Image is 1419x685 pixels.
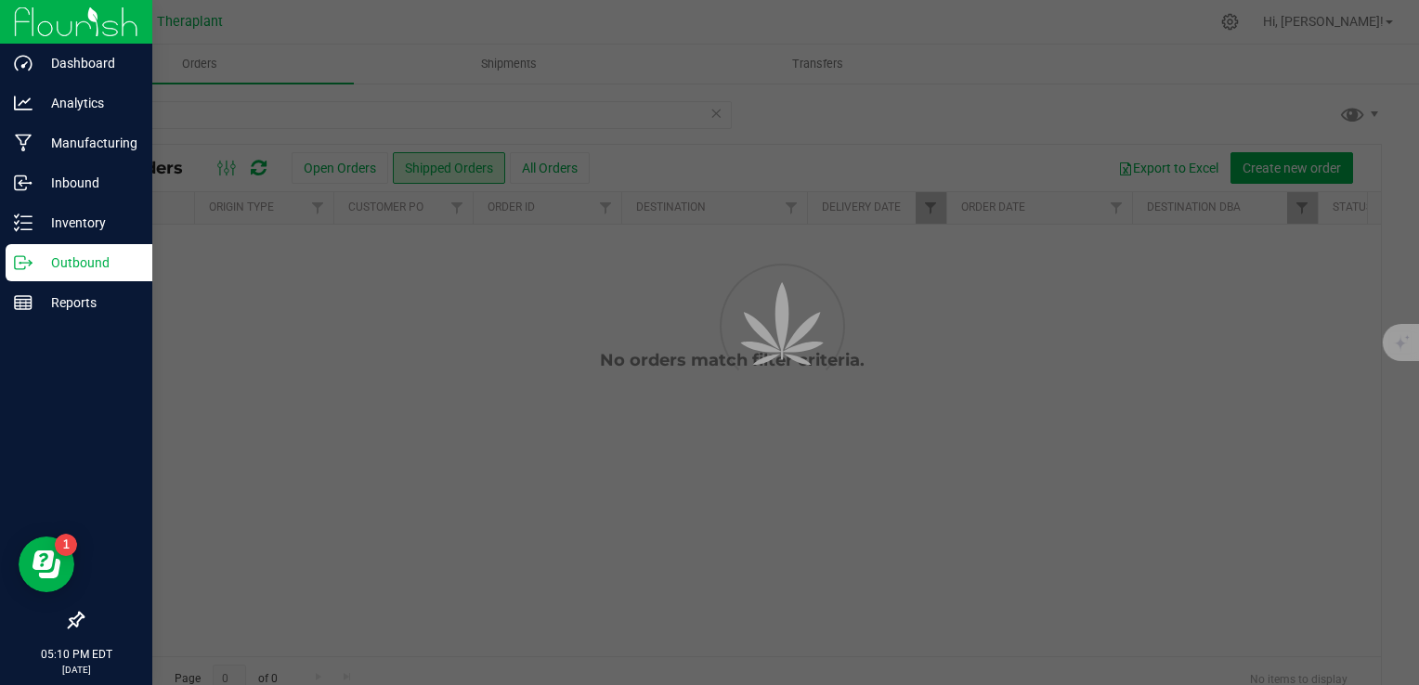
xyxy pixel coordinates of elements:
[8,646,144,663] p: 05:10 PM EDT
[14,174,33,192] inline-svg: Inbound
[33,132,144,154] p: Manufacturing
[33,172,144,194] p: Inbound
[14,94,33,112] inline-svg: Analytics
[33,92,144,114] p: Analytics
[55,534,77,556] iframe: Resource center unread badge
[14,213,33,232] inline-svg: Inventory
[33,212,144,234] p: Inventory
[33,52,144,74] p: Dashboard
[33,252,144,274] p: Outbound
[14,134,33,152] inline-svg: Manufacturing
[33,291,144,314] p: Reports
[8,663,144,677] p: [DATE]
[14,54,33,72] inline-svg: Dashboard
[14,253,33,272] inline-svg: Outbound
[14,293,33,312] inline-svg: Reports
[19,536,74,592] iframe: Resource center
